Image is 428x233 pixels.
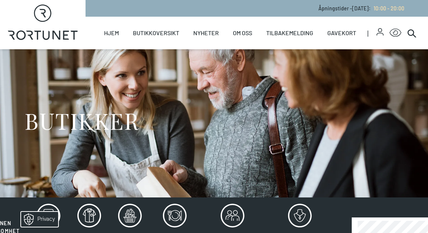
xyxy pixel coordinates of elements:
[367,17,377,49] span: |
[104,17,119,49] a: Hjem
[327,17,356,49] a: Gavekort
[193,17,219,49] a: Nyheter
[133,17,179,49] a: Butikkoversikt
[318,4,404,12] p: Åpningstider - [DATE] :
[371,5,404,11] a: 10:00 - 20:00
[389,27,401,39] button: Open Accessibility Menu
[266,17,313,49] a: Tilbakemelding
[374,5,404,11] span: 10:00 - 20:00
[7,209,68,229] iframe: Manage Preferences
[24,107,139,134] h1: BUTIKKER
[233,17,252,49] a: Om oss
